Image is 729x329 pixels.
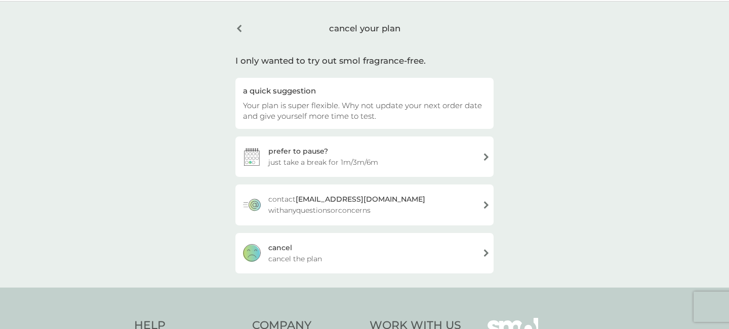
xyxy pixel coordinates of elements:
span: contact with any questions or concerns [268,194,474,216]
div: a quick suggestion [243,85,486,96]
div: I only wanted to try out smol fragrance-free. [235,54,494,68]
div: cancel your plan [235,16,494,41]
div: prefer to pause? [268,146,328,157]
div: cancel [268,242,292,253]
span: Your plan is super flexible. Why not update your next order date and give yourself more time to t... [243,101,482,121]
strong: [EMAIL_ADDRESS][DOMAIN_NAME] [296,195,425,204]
a: contact[EMAIL_ADDRESS][DOMAIN_NAME] withanyquestionsorconcerns [235,184,494,225]
span: cancel the plan [268,253,322,264]
span: just take a break for 1m/3m/6m [268,157,378,168]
